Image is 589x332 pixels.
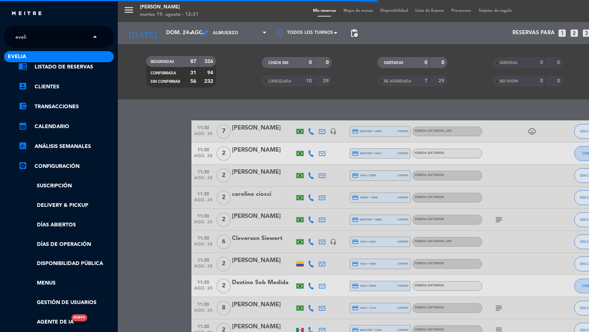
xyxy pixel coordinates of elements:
[18,299,114,307] a: Gestión de usuarios
[18,318,74,326] a: Agente de IANuevo
[18,141,27,150] i: assessment
[18,82,27,91] i: account_box
[18,240,114,249] a: Días de Operación
[18,121,27,130] i: calendar_month
[18,102,27,110] i: account_balance_wallet
[18,201,114,210] a: Delivery & Pickup
[18,142,114,151] a: assessmentANÁLISIS SEMANALES
[18,122,114,131] a: calendar_monthCalendario
[18,82,114,91] a: account_boxClientes
[18,63,114,71] a: chrome_reader_modeListado de Reservas
[18,279,114,287] a: Menus
[11,11,42,17] img: MEITRE
[71,314,87,321] div: Nuevo
[18,162,114,171] a: Configuración
[18,161,27,170] i: settings_applications
[18,182,114,190] a: Suscripción
[18,221,114,229] a: Días abiertos
[18,259,114,268] a: Disponibilidad pública
[350,29,359,38] span: pending_actions
[18,62,27,71] i: chrome_reader_mode
[8,53,26,61] span: Evelia
[18,102,114,111] a: account_balance_walletTransacciones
